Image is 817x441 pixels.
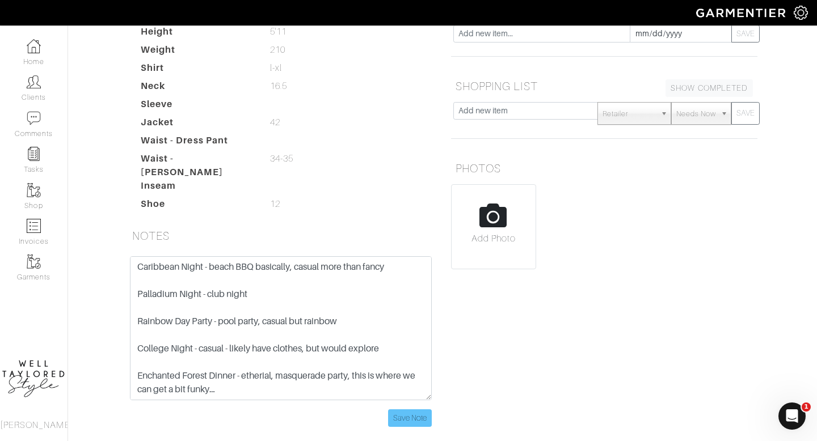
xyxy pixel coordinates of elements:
img: garmentier-logo-header-white-b43fb05a5012e4ada735d5af1a66efaba907eab6374d6393d1fbf88cb4ef424d.png [690,3,794,23]
img: dashboard-icon-dbcd8f5a0b271acd01030246c82b418ddd0df26cd7fceb0bd07c9910d44c42f6.png [27,39,41,53]
dt: Sleeve [132,97,262,116]
dt: Weight [132,43,262,61]
img: comment-icon-a0a6a9ef722e966f86d9cbdc48e553b5cf19dbc54f86b18d962a5391bc8f6eb6.png [27,111,41,125]
img: garments-icon-b7da505a4dc4fd61783c78ac3ca0ef83fa9d6f193b1c9dc38574b1d14d53ca28.png [27,255,41,269]
img: garments-icon-b7da505a4dc4fd61783c78ac3ca0ef83fa9d6f193b1c9dc38574b1d14d53ca28.png [27,183,41,197]
iframe: Intercom live chat [778,402,806,430]
span: 12 [270,197,280,211]
span: 42 [270,116,280,129]
dt: Shoe [132,197,262,215]
span: 5'11 [270,25,287,39]
dt: Waist - [PERSON_NAME] [132,152,262,179]
input: Add new item [453,102,598,120]
dt: Neck [132,79,262,97]
button: SAVE [731,25,760,43]
h5: NOTES [128,224,434,247]
span: 34-35 [270,152,293,166]
span: 1 [802,402,811,412]
img: gear-icon-white-bd11855cb880d31180b6d7d6211b90ccbf57a29d726f0c71d8c61bd08dd39cc2.png [794,6,808,20]
span: 210 [270,43,285,57]
input: Add new item... [453,25,630,43]
h5: PHOTOS [451,157,757,180]
img: clients-icon-6bae9207a08558b7cb47a8932f037763ab4055f8c8b6bfacd5dc20c3e0201464.png [27,75,41,89]
textarea: xl in tees generally - blk, grey and blue (doesnt normally wear colors) open ish - nohthing slim ... [130,256,432,400]
button: SAVE [731,102,760,125]
span: l-xl [270,61,282,75]
img: reminder-icon-8004d30b9f0a5d33ae49ab947aed9ed385cf756f9e5892f1edd6e32f2345188e.png [27,147,41,161]
dt: Waist - Dress Pant [132,134,262,152]
input: Save Note [388,409,432,427]
dt: Jacket [132,116,262,134]
h5: SHOPPING LIST [451,75,757,97]
dt: Inseam [132,179,262,197]
span: Retailer [603,103,656,125]
a: SHOW COMPLETED [666,79,753,97]
span: Needs Now [676,103,716,125]
dt: Shirt [132,61,262,79]
img: orders-icon-0abe47150d42831381b5fb84f609e132dff9fe21cb692f30cb5eec754e2cba89.png [27,219,41,233]
dt: Height [132,25,262,43]
span: 16.5 [270,79,287,93]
